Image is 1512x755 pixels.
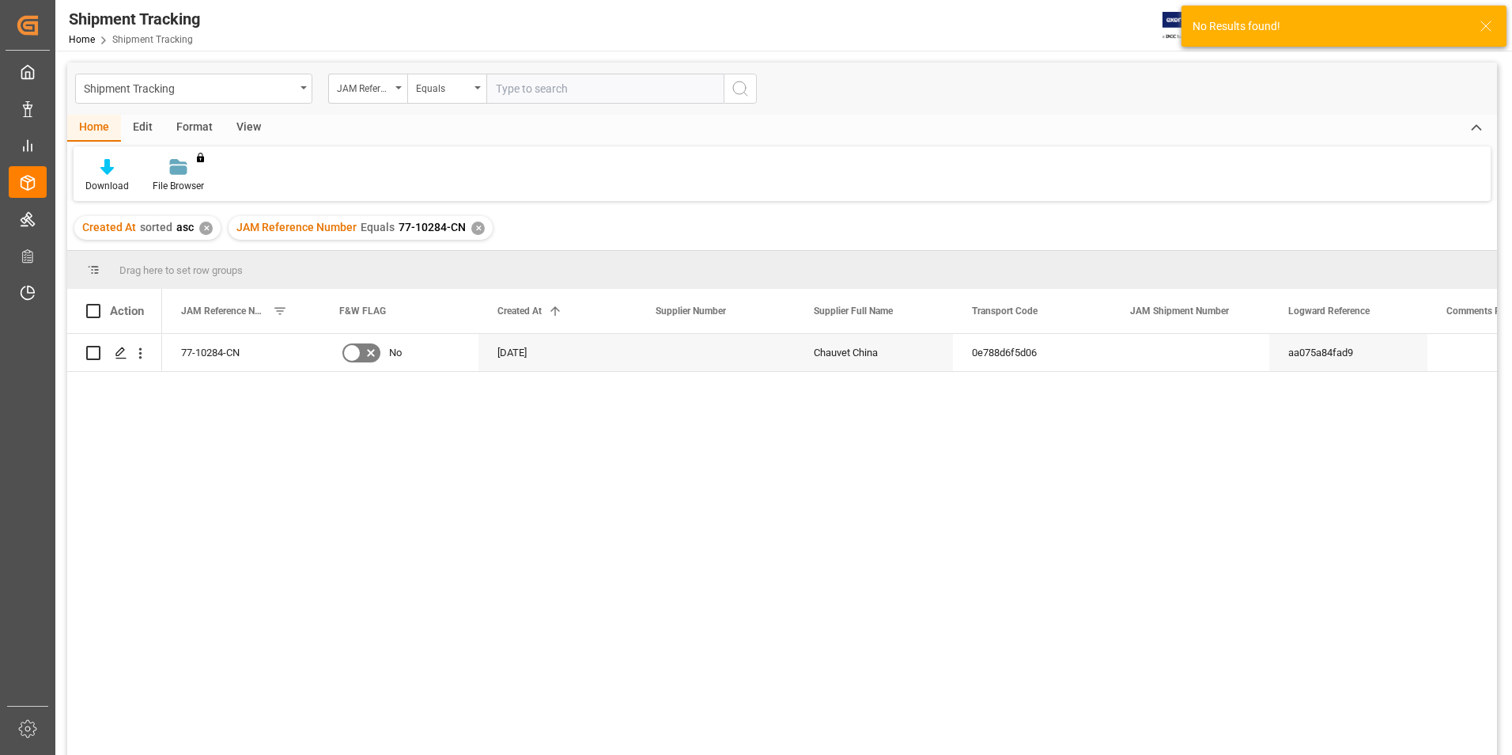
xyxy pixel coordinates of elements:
[953,334,1111,371] div: 0e788d6f5d06
[236,221,357,233] span: JAM Reference Number
[724,74,757,104] button: search button
[1162,12,1217,40] img: Exertis%20JAM%20-%20Email%20Logo.jpg_1722504956.jpg
[328,74,407,104] button: open menu
[1269,334,1427,371] div: aa075a84fad9
[656,305,726,317] span: Supplier Number
[82,221,136,233] span: Created At
[399,221,466,233] span: 77-10284-CN
[225,115,273,142] div: View
[497,305,542,317] span: Created At
[339,305,386,317] span: F&W FLAG
[67,334,162,372] div: Press SPACE to select this row.
[140,221,172,233] span: sorted
[478,334,637,371] div: [DATE]
[176,221,194,233] span: asc
[471,222,485,235] div: ✕
[407,74,486,104] button: open menu
[199,222,213,235] div: ✕
[416,78,470,96] div: Equals
[814,305,893,317] span: Supplier Full Name
[486,74,724,104] input: Type to search
[69,7,200,31] div: Shipment Tracking
[85,179,129,193] div: Download
[84,78,295,97] div: Shipment Tracking
[1288,305,1370,317] span: Logward Reference
[69,34,95,45] a: Home
[75,74,312,104] button: open menu
[181,305,266,317] span: JAM Reference Number
[795,334,953,371] div: Chauvet China
[389,335,402,371] span: No
[119,264,243,276] span: Drag here to set row groups
[337,78,391,96] div: JAM Reference Number
[972,305,1038,317] span: Transport Code
[162,334,320,371] div: 77-10284-CN
[1193,18,1465,35] div: No Results found!
[67,115,121,142] div: Home
[164,115,225,142] div: Format
[121,115,164,142] div: Edit
[1130,305,1229,317] span: JAM Shipment Number
[361,221,395,233] span: Equals
[110,304,144,318] div: Action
